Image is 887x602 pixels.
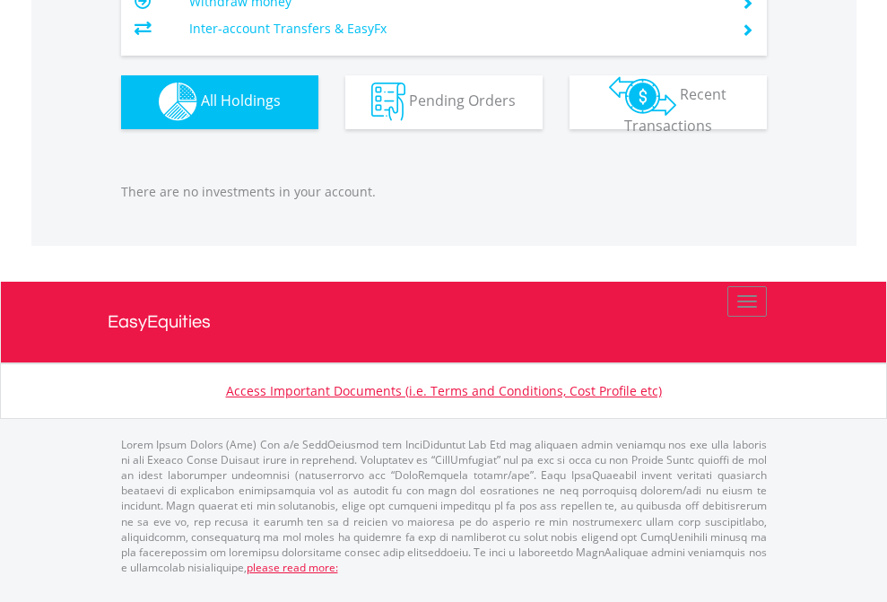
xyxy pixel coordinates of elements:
[371,83,405,121] img: pending_instructions-wht.png
[121,75,318,129] button: All Holdings
[624,84,727,135] span: Recent Transactions
[121,183,767,201] p: There are no investments in your account.
[247,560,338,575] a: please read more:
[201,91,281,110] span: All Holdings
[121,437,767,575] p: Lorem Ipsum Dolors (Ame) Con a/e SeddOeiusmod tem InciDiduntut Lab Etd mag aliquaen admin veniamq...
[345,75,543,129] button: Pending Orders
[159,83,197,121] img: holdings-wht.png
[108,282,780,362] a: EasyEquities
[409,91,516,110] span: Pending Orders
[570,75,767,129] button: Recent Transactions
[189,15,719,42] td: Inter-account Transfers & EasyFx
[609,76,676,116] img: transactions-zar-wht.png
[226,382,662,399] a: Access Important Documents (i.e. Terms and Conditions, Cost Profile etc)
